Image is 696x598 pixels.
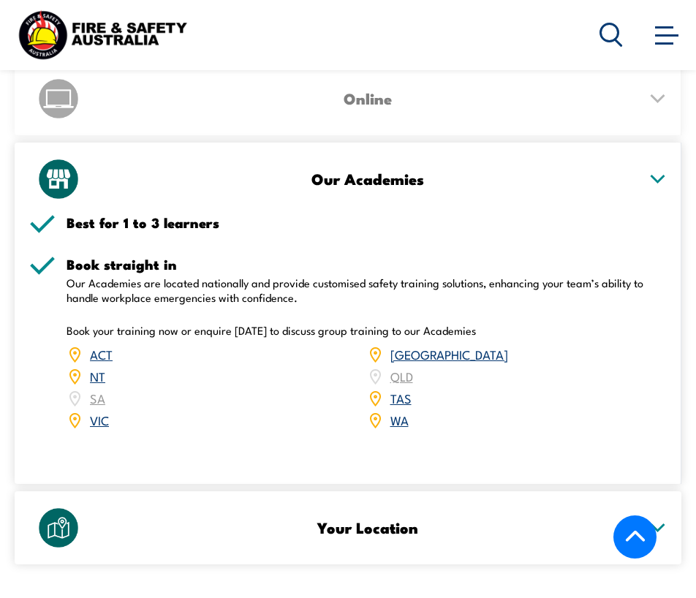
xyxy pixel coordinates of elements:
[67,323,667,338] p: Book your training now or enquire [DATE] to discuss group training to our Academies
[390,345,508,363] a: [GEOGRAPHIC_DATA]
[97,90,638,107] h3: Online
[390,411,409,428] a: WA
[67,276,667,305] p: Our Academies are located nationally and provide customised safety training solutions, enhancing ...
[97,519,638,536] h3: Your Location
[90,367,105,385] a: NT
[390,389,412,406] a: TAS
[67,257,667,271] h5: Book straight in
[67,216,667,230] h5: Best for 1 to 3 learners
[97,170,638,187] h3: Our Academies
[90,411,109,428] a: VIC
[90,345,113,363] a: ACT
